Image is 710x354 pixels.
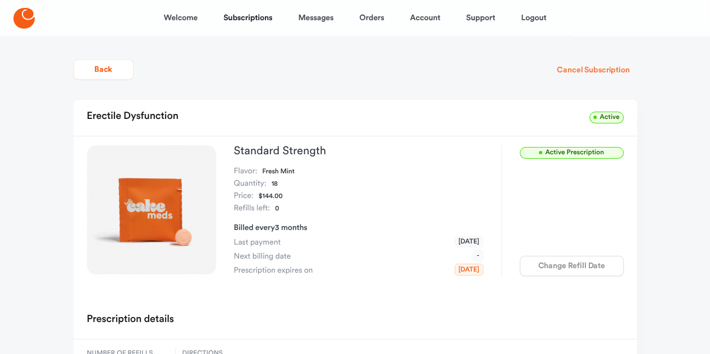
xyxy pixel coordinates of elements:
dt: Quantity: [234,178,267,190]
button: Back [74,59,134,80]
span: Prescription expires on [234,265,313,276]
h3: Standard Strength [234,145,483,157]
img: Standard Strength [87,145,216,274]
dt: Price: [234,190,254,203]
dd: 18 [272,178,278,190]
a: Messages [298,4,333,31]
button: Cancel Subscription [549,60,636,80]
span: [DATE] [455,236,483,247]
a: Account [410,4,440,31]
span: [DATE] [455,264,483,275]
a: Support [466,4,495,31]
a: Orders [359,4,384,31]
dt: Flavor: [234,165,258,178]
span: - [473,250,483,261]
a: Logout [521,4,546,31]
span: Next billing date [234,251,291,262]
a: Subscriptions [223,4,272,31]
span: Last payment [234,237,281,248]
h2: Prescription details [87,310,174,330]
dt: Refills left: [234,203,270,215]
span: Billed every 3 months [234,224,308,232]
dd: 0 [275,203,279,215]
dd: $144.00 [259,190,283,203]
dd: Fresh Mint [262,165,294,178]
a: Welcome [164,4,198,31]
span: Active Prescription [520,147,624,159]
span: Active [589,112,623,123]
h2: Erectile Dysfunction [87,107,178,127]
